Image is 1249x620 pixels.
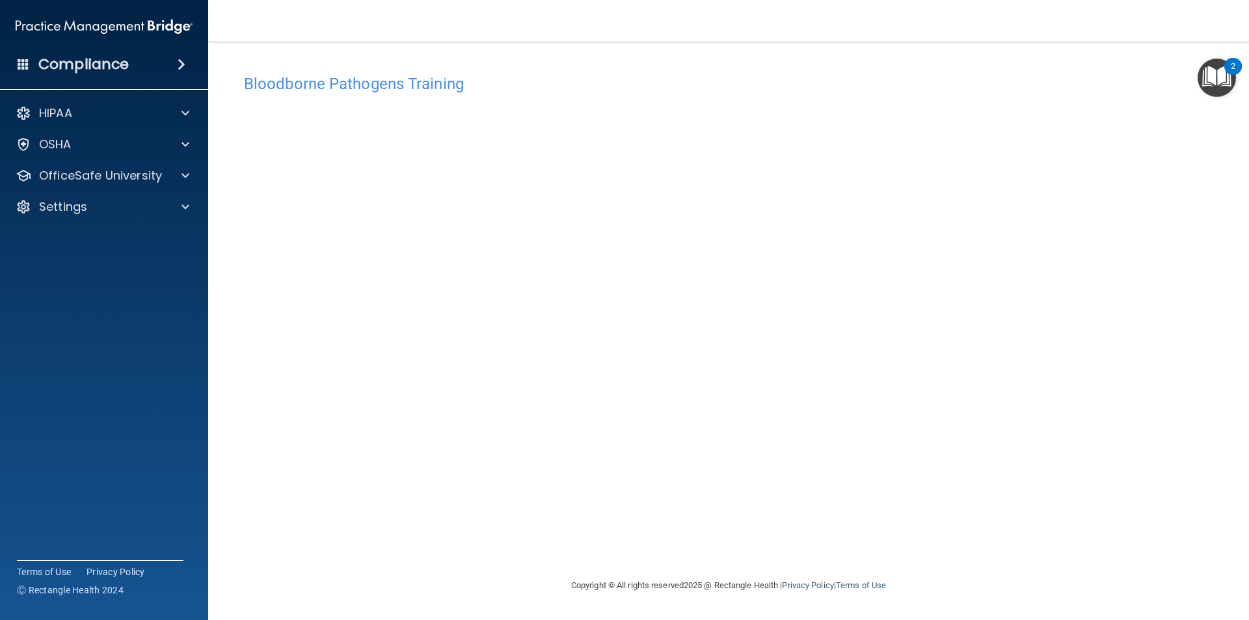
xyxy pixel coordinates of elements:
[38,55,129,74] h4: Compliance
[491,565,966,606] div: Copyright © All rights reserved 2025 @ Rectangle Health | |
[16,105,189,121] a: HIPAA
[244,100,1213,500] iframe: bbp
[39,168,162,183] p: OfficeSafe University
[16,168,189,183] a: OfficeSafe University
[16,137,189,152] a: OSHA
[836,580,886,590] a: Terms of Use
[17,565,71,578] a: Terms of Use
[39,137,72,152] p: OSHA
[16,14,193,40] img: PMB logo
[1231,66,1235,83] div: 2
[39,199,87,215] p: Settings
[16,199,189,215] a: Settings
[1198,59,1236,97] button: Open Resource Center, 2 new notifications
[87,565,145,578] a: Privacy Policy
[782,580,833,590] a: Privacy Policy
[39,105,72,121] p: HIPAA
[17,584,124,597] span: Ⓒ Rectangle Health 2024
[244,75,1213,92] h4: Bloodborne Pathogens Training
